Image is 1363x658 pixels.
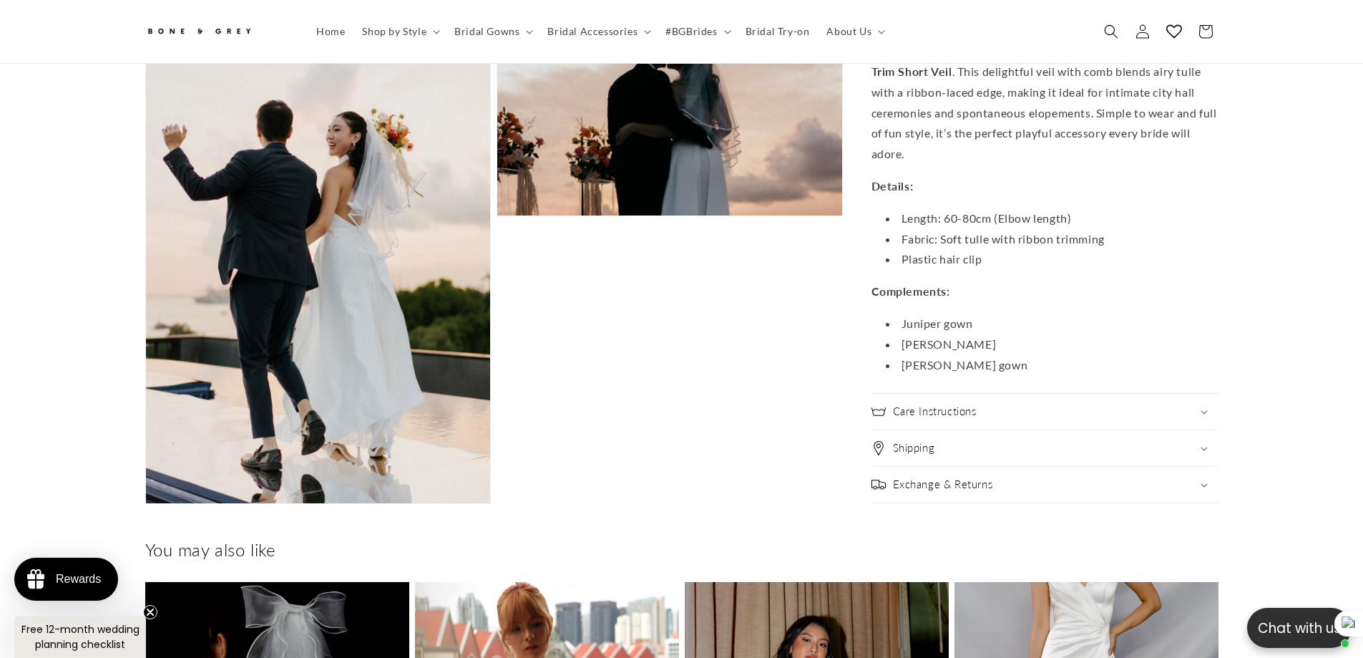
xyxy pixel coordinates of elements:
summary: #BGBrides [657,16,736,47]
div: Free 12-month wedding planning checklistClose teaser [14,616,146,658]
button: Write a review [978,21,1073,46]
span: Fabric: Soft tulle with ribbon trimming [902,232,1105,246]
p: Chat with us [1247,618,1352,639]
button: Open chatbox [1247,608,1352,648]
summary: About Us [818,16,891,47]
h2: You may also like [145,538,1218,561]
summary: Shipping [871,431,1218,467]
span: Length: 60-80cm (Elbow length) [902,211,1072,225]
summary: Exchange & Returns [871,468,1218,503]
h2: Exchange & Returns [893,478,993,493]
h2: Care Instructions [893,405,977,420]
span: Bridal Gowns [454,25,519,38]
h2: Shipping [893,442,935,456]
li: Plastic hair clip [886,250,1218,271]
a: Write a review [95,82,158,93]
span: Shop by Style [362,25,426,38]
li: Juniper gown [886,314,1218,334]
li: [PERSON_NAME] [886,334,1218,355]
summary: Search [1095,16,1127,47]
span: Bridal Accessories [547,25,637,38]
a: Bridal Try-on [737,16,819,47]
a: Bone and Grey Bridal [140,14,293,49]
span: Home [316,25,345,38]
button: Close teaser [143,605,157,619]
span: #BGBrides [665,25,717,38]
summary: Care Instructions [871,395,1218,430]
p: Give your big day a dash of charm with the . This delightful veil with comb blends airy tulle wit... [871,41,1218,165]
span: Free 12-month wedding planning checklist [21,622,140,652]
span: Bridal Try-on [746,25,810,38]
strong: Details: [871,179,914,193]
summary: Bridal Gowns [446,16,539,47]
strong: Complements: [871,284,950,298]
li: [PERSON_NAME] gown [886,355,1218,376]
summary: Bridal Accessories [539,16,657,47]
a: Home [308,16,353,47]
div: Rewards [56,573,101,586]
summary: Shop by Style [353,16,446,47]
img: Bone and Grey Bridal [145,20,253,44]
span: About Us [826,25,871,38]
